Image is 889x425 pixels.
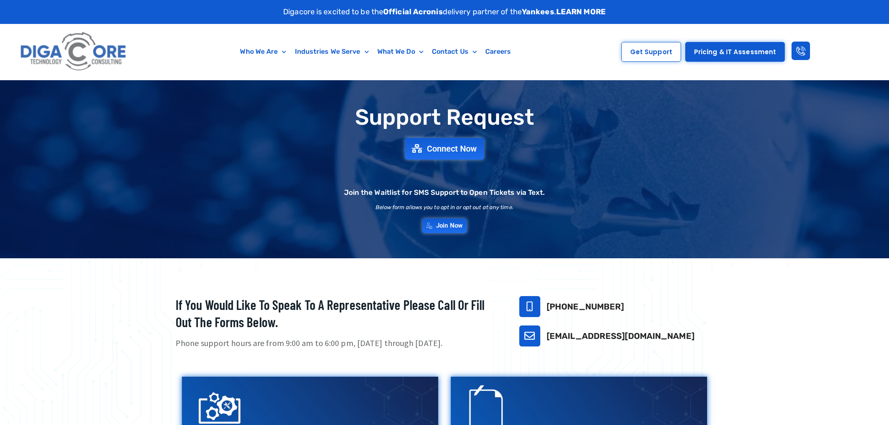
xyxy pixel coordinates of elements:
h2: Join the Waitlist for SMS Support to Open Tickets via Text. [344,189,545,196]
a: Industries We Serve [291,42,373,61]
span: Pricing & IT Assessment [694,49,776,55]
p: Phone support hours are from 9:00 am to 6:00 pm, [DATE] through [DATE]. [176,337,498,349]
h1: Support Request [155,105,734,129]
nav: Menu [174,42,578,61]
a: LEARN MORE [556,7,606,16]
a: Join Now [422,218,467,233]
a: Contact Us [428,42,481,61]
strong: Official Acronis [383,7,443,16]
h2: Below form allows you to opt in or opt out at any time. [376,205,513,210]
a: What We Do [373,42,428,61]
a: 732-646-5725 [519,296,540,317]
a: [EMAIL_ADDRESS][DOMAIN_NAME] [547,331,694,341]
img: Digacore logo 1 [18,28,130,76]
strong: Yankees [522,7,554,16]
a: Who We Are [236,42,290,61]
span: Join Now [436,223,463,229]
p: Digacore is excited to be the delivery partner of the . [283,6,606,18]
a: [PHONE_NUMBER] [547,302,624,312]
a: Pricing & IT Assessment [685,42,785,62]
h2: If you would like to speak to a representative please call or fill out the forms below. [176,296,498,331]
a: support@digacore.com [519,325,540,346]
a: Get Support [621,42,681,62]
a: Careers [481,42,516,61]
span: Get Support [630,49,672,55]
span: Connect Now [427,144,477,153]
a: Connect Now [405,138,484,160]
